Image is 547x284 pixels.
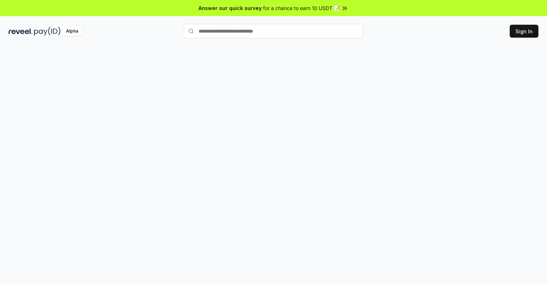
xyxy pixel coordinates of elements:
[9,27,33,36] img: reveel_dark
[199,4,262,12] span: Answer our quick survey
[263,4,340,12] span: for a chance to earn 10 USDT 📝
[62,27,82,36] div: Alpha
[510,25,538,38] button: Sign In
[34,27,61,36] img: pay_id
